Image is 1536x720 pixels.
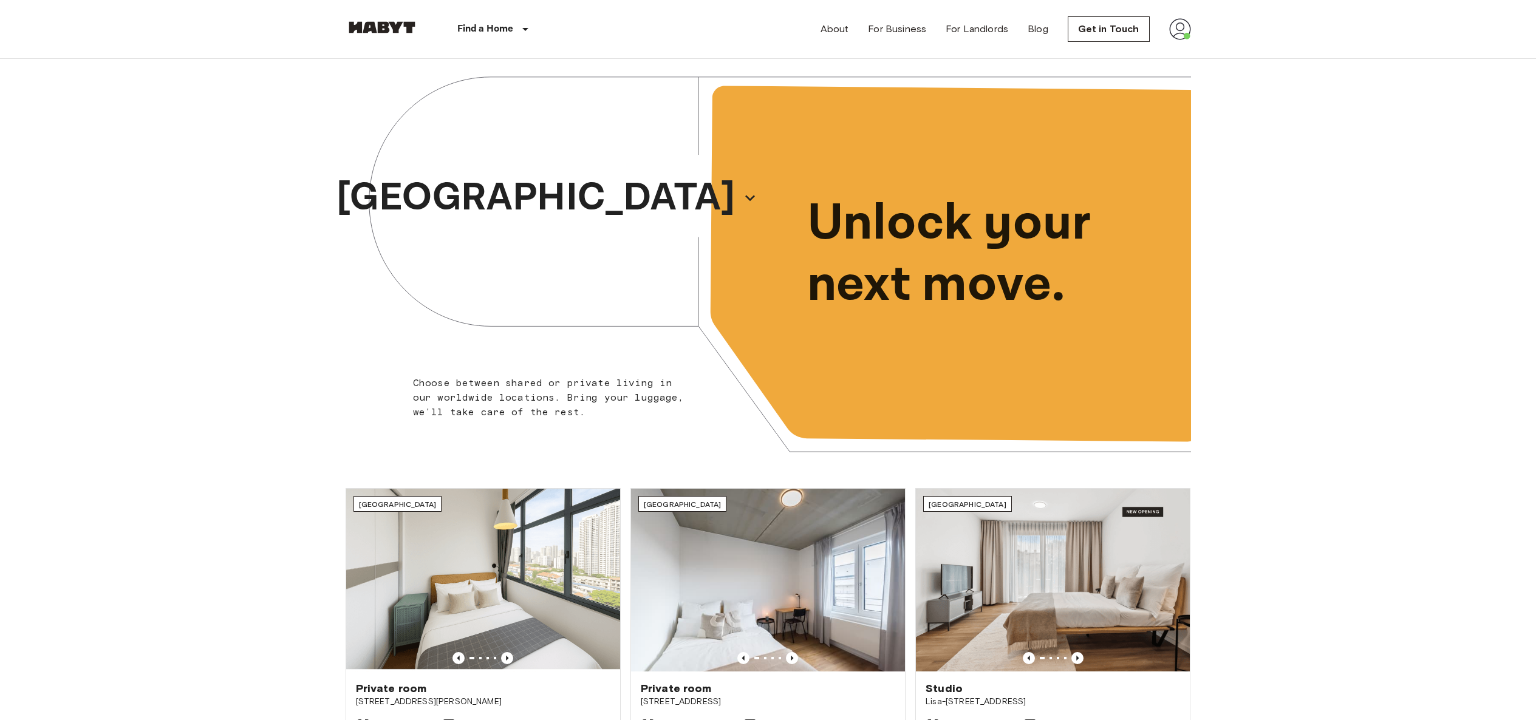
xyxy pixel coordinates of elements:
[807,193,1172,316] p: Unlock your next move.
[346,21,418,33] img: Habyt
[1028,22,1048,36] a: Blog
[359,500,437,509] span: [GEOGRAPHIC_DATA]
[336,169,735,227] p: [GEOGRAPHIC_DATA]
[644,500,722,509] span: [GEOGRAPHIC_DATA]
[631,489,905,671] img: Marketing picture of unit DE-04-037-026-03Q
[737,652,749,664] button: Previous image
[641,681,712,696] span: Private room
[413,376,692,419] p: Choose between shared or private living in our worldwide locations. Bring your luggage, we'll tak...
[916,489,1190,671] img: Marketing picture of unit DE-01-491-304-001
[821,22,849,36] a: About
[1169,18,1191,40] img: avatar
[452,652,465,664] button: Previous image
[1023,652,1035,664] button: Previous image
[926,681,963,696] span: Studio
[457,22,514,36] p: Find a Home
[868,22,926,36] a: For Business
[346,489,620,671] img: Marketing picture of unit SG-01-116-001-02
[1071,652,1084,664] button: Previous image
[1068,16,1150,42] a: Get in Touch
[332,165,762,231] button: [GEOGRAPHIC_DATA]
[641,696,895,708] span: [STREET_ADDRESS]
[501,652,513,664] button: Previous image
[786,652,798,664] button: Previous image
[356,681,427,696] span: Private room
[946,22,1008,36] a: For Landlords
[929,500,1006,509] span: [GEOGRAPHIC_DATA]
[926,696,1180,708] span: Lisa-[STREET_ADDRESS]
[356,696,610,708] span: [STREET_ADDRESS][PERSON_NAME]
